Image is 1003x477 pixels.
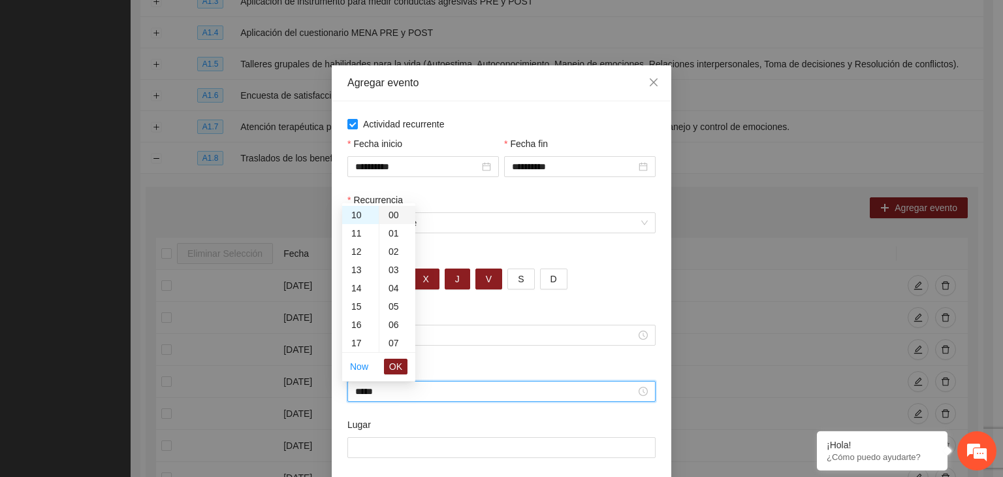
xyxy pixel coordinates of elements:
input: Hora de inicio [355,328,636,342]
span: S [518,272,524,286]
span: Actividad recurrente [358,117,450,131]
div: 11 [342,224,379,242]
label: Lugar [347,418,371,432]
button: X [412,269,439,289]
div: 10 [342,206,379,224]
span: close [648,77,659,88]
a: Now [350,361,368,372]
label: Fecha inicio [347,137,402,151]
span: X [422,272,428,286]
label: Fecha fin [504,137,548,151]
span: Semanalmente [355,213,648,233]
button: OK [384,359,407,374]
div: 00 [379,206,415,224]
div: 02 [379,242,415,261]
div: 14 [342,279,379,297]
span: Estamos en línea. [76,161,180,293]
button: S [507,269,534,289]
div: 03 [379,261,415,279]
input: Lugar [347,437,656,458]
button: D [540,269,567,289]
div: 16 [342,316,379,334]
div: 17 [342,334,379,352]
button: J [445,269,470,289]
span: J [455,272,460,286]
div: 04 [379,279,415,297]
input: Fecha inicio [355,159,479,174]
div: 12 [342,242,379,261]
div: 06 [379,316,415,334]
span: V [486,272,492,286]
span: D [550,272,557,286]
div: Agregar evento [347,76,656,90]
p: ¿Cómo puedo ayudarte? [827,452,938,462]
div: 15 [342,297,379,316]
div: Chatee con nosotros ahora [68,67,219,84]
div: 13 [342,261,379,279]
div: 05 [379,297,415,316]
label: Recurrencia [347,193,403,207]
div: Minimizar ventana de chat en vivo [214,7,246,38]
button: V [475,269,502,289]
input: Hora de fin [355,384,636,399]
button: Close [636,65,671,101]
div: ¡Hola! [827,440,938,450]
span: OK [389,359,402,374]
textarea: Escriba su mensaje y pulse “Intro” [7,329,249,375]
div: 07 [379,334,415,352]
div: 01 [379,224,415,242]
input: Fecha fin [512,159,636,174]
